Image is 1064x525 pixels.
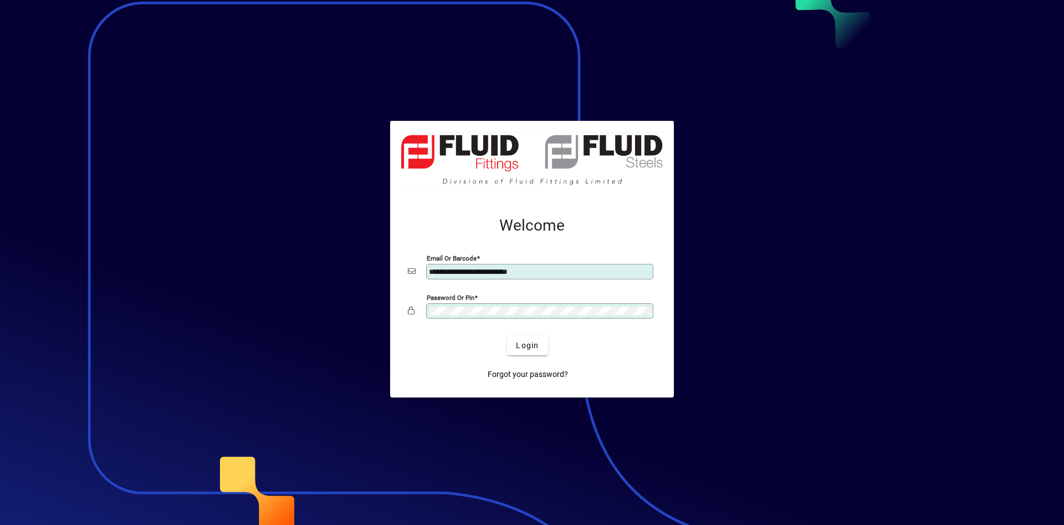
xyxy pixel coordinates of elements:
mat-label: Email or Barcode [427,254,477,262]
a: Forgot your password? [483,364,572,384]
h2: Welcome [408,216,656,235]
span: Forgot your password? [488,369,568,380]
button: Login [507,335,548,355]
mat-label: Password or Pin [427,294,474,302]
span: Login [516,340,539,351]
